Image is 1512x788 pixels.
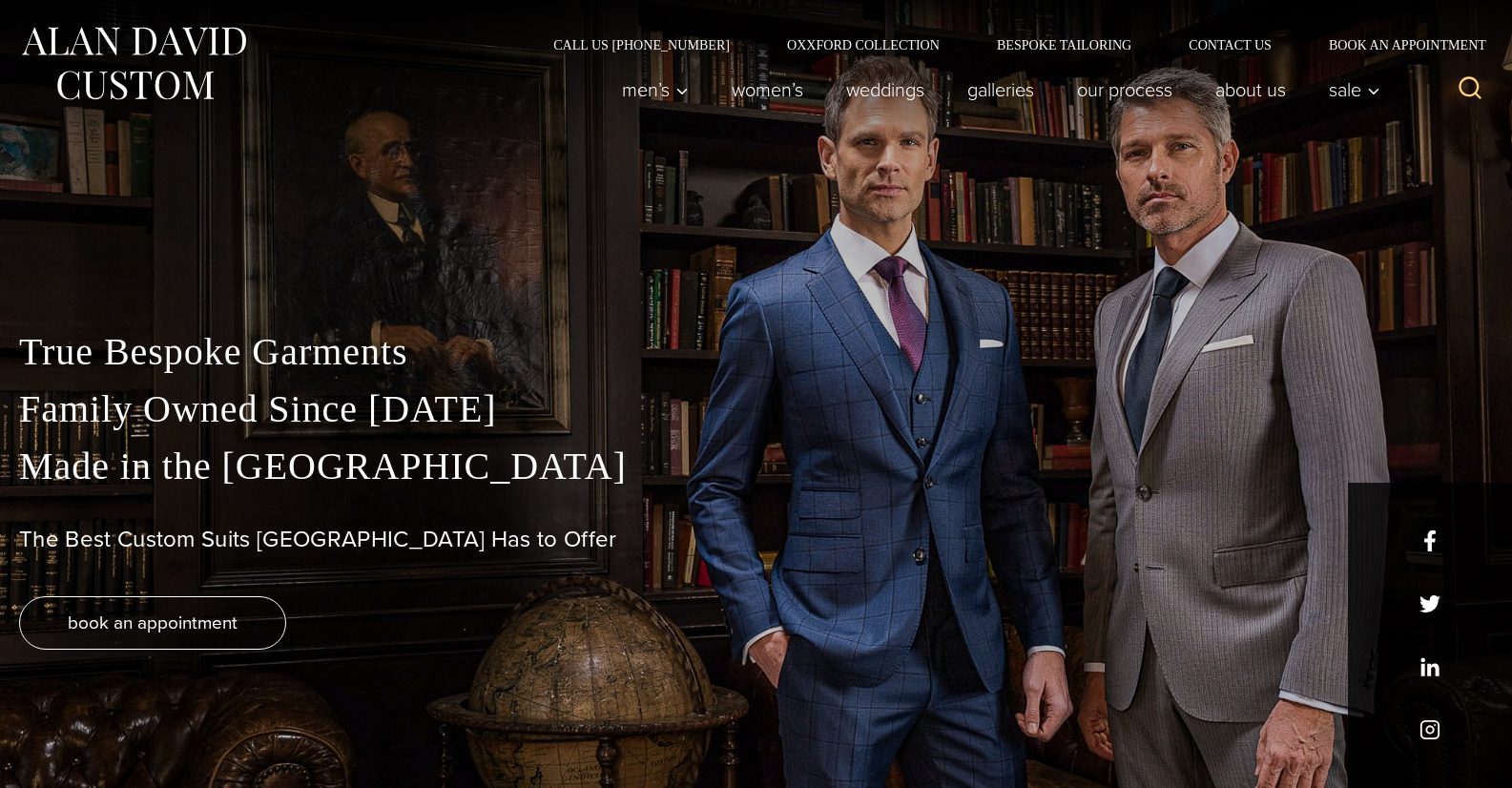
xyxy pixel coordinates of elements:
[1194,71,1308,109] a: About Us
[601,71,1391,109] nav: Primary Navigation
[19,596,286,650] a: book an appointment
[1300,38,1493,52] a: Book an Appointment
[1056,71,1194,109] a: Our Process
[68,609,238,636] span: book an appointment
[1160,38,1300,52] a: Contact Us
[525,38,1493,52] nav: Secondary Navigation
[1329,80,1380,99] span: Sale
[825,71,946,109] a: weddings
[946,71,1056,109] a: Galleries
[711,71,825,109] a: Women’s
[622,80,689,99] span: Men’s
[525,38,758,52] a: Call Us [PHONE_NUMBER]
[19,526,1493,553] h1: The Best Custom Suits [GEOGRAPHIC_DATA] Has to Offer
[19,323,1493,495] p: True Bespoke Garments Family Owned Since [DATE] Made in the [GEOGRAPHIC_DATA]
[19,21,248,106] img: Alan David Custom
[968,38,1160,52] a: Bespoke Tailoring
[1447,67,1493,113] button: View Search Form
[758,38,968,52] a: Oxxford Collection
